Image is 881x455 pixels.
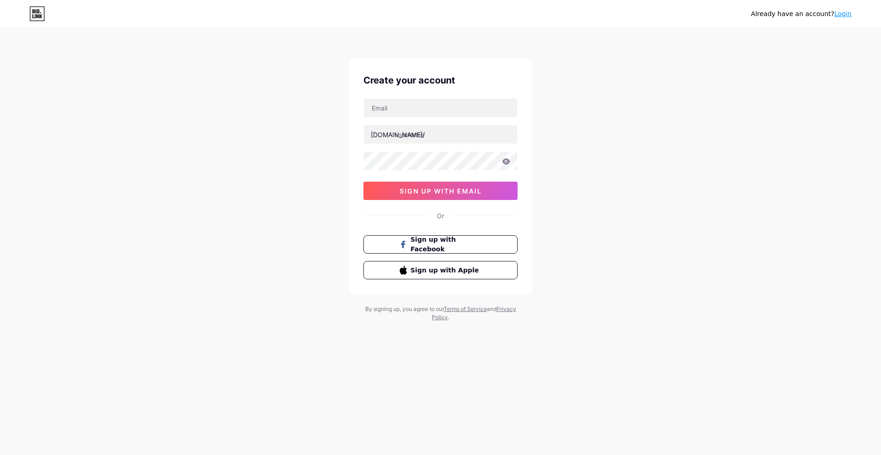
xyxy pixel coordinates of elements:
span: Sign up with Apple [411,266,482,275]
div: Or [437,211,444,221]
a: Terms of Service [444,305,487,312]
input: Email [364,99,517,117]
button: Sign up with Facebook [363,235,518,254]
div: By signing up, you agree to our and . [362,305,519,322]
div: Already have an account? [751,9,852,19]
button: sign up with email [363,182,518,200]
span: sign up with email [400,187,482,195]
span: Sign up with Facebook [411,235,482,254]
div: Create your account [363,73,518,87]
div: [DOMAIN_NAME]/ [371,130,425,139]
button: Sign up with Apple [363,261,518,279]
input: username [364,125,517,144]
a: Login [834,10,852,17]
